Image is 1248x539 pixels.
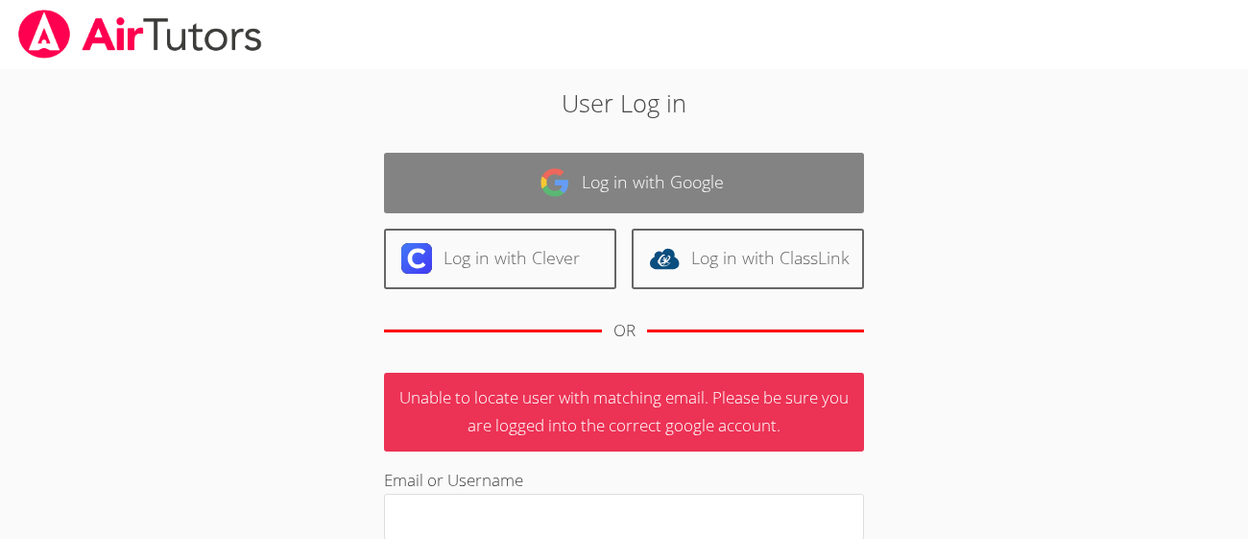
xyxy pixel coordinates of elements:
p: Unable to locate user with matching email. Please be sure you are logged into the correct google ... [384,373,864,452]
a: Log in with Google [384,153,864,213]
img: airtutors_banner-c4298cdbf04f3fff15de1276eac7730deb9818008684d7c2e4769d2f7ddbe033.png [16,10,264,59]
a: Log in with Clever [384,229,616,289]
label: Email or Username [384,469,523,491]
div: OR [613,317,636,345]
img: classlink-logo-d6bb404cc1216ec64c9a2012d9dc4662098be43eaf13dc465df04b49fa7ab582.svg [649,243,680,274]
img: clever-logo-6eab21bc6e7a338710f1a6ff85c0baf02591cd810cc4098c63d3a4b26e2feb20.svg [401,243,432,274]
img: google-logo-50288ca7cdecda66e5e0955fdab243c47b7ad437acaf1139b6f446037453330a.svg [540,167,570,198]
h2: User Log in [287,85,961,121]
a: Log in with ClassLink [632,229,864,289]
